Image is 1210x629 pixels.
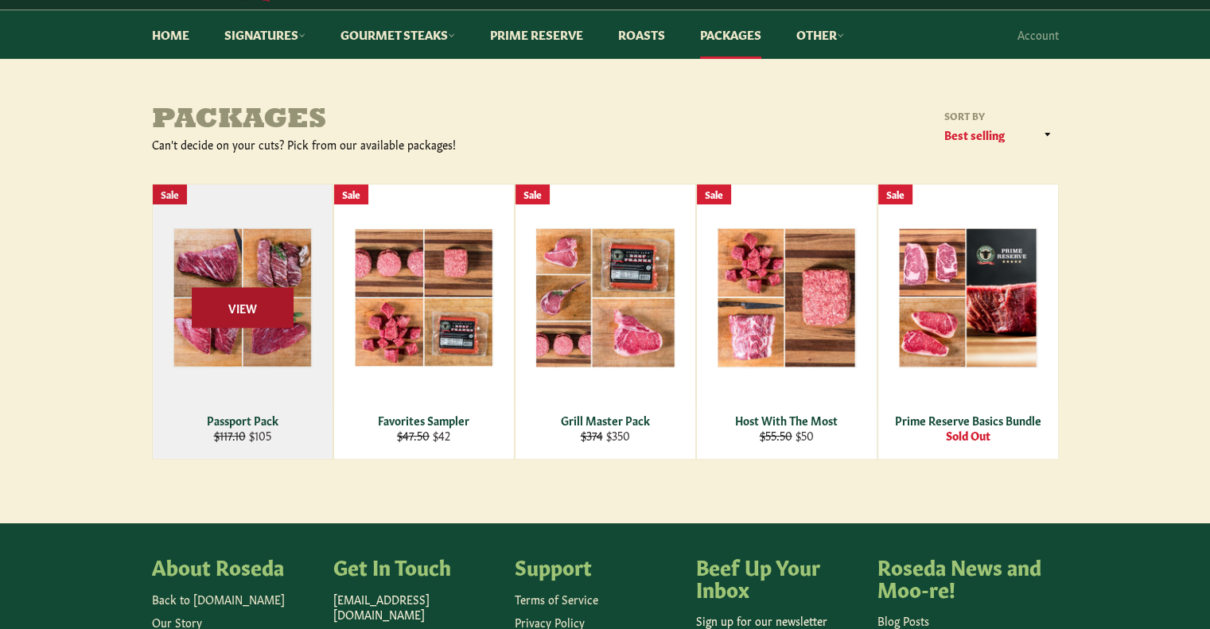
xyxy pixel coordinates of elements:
div: Can't decide on your cuts? Pick from our available packages! [152,137,605,152]
h4: About Roseda [152,555,317,577]
h4: Roseda News and Moo-re! [877,555,1043,599]
h4: Get In Touch [333,555,499,577]
div: Sale [516,184,550,204]
s: $47.50 [397,427,430,443]
img: Favorites Sampler [354,228,494,367]
div: Prime Reserve Basics Bundle [888,413,1048,428]
div: Host With The Most [706,413,866,428]
h4: Support [515,555,680,577]
s: $374 [581,427,603,443]
a: Prime Reserve [474,10,599,59]
img: Grill Master Pack [535,227,675,368]
a: Gourmet Steaks [325,10,471,59]
h4: Beef Up Your Inbox [696,555,862,599]
a: Prime Reserve Basics Bundle Prime Reserve Basics Bundle Sold Out [877,184,1059,460]
div: $42 [344,428,504,443]
div: $350 [525,428,685,443]
p: [EMAIL_ADDRESS][DOMAIN_NAME] [333,592,499,623]
a: Packages [684,10,777,59]
h1: Packages [152,105,605,137]
div: Sold Out [888,428,1048,443]
div: $50 [706,428,866,443]
a: Back to [DOMAIN_NAME] [152,591,285,607]
s: $55.50 [760,427,792,443]
div: Sale [878,184,912,204]
div: Grill Master Pack [525,413,685,428]
a: Roasts [602,10,681,59]
div: Sale [334,184,368,204]
div: Sale [697,184,731,204]
a: Other [780,10,860,59]
a: Grill Master Pack Grill Master Pack $374 $350 [515,184,696,460]
a: Passport Pack Passport Pack $117.10 $105 View [152,184,333,460]
div: Favorites Sampler [344,413,504,428]
a: Favorites Sampler Favorites Sampler $47.50 $42 [333,184,515,460]
p: Sign up for our newsletter [696,613,862,628]
a: Blog Posts [877,612,929,628]
a: Host With The Most Host With The Most $55.50 $50 [696,184,877,460]
label: Sort by [940,109,1059,122]
a: Terms of Service [515,591,598,607]
a: Account [1010,11,1067,58]
a: Home [136,10,205,59]
a: Signatures [208,10,321,59]
img: Host With The Most [717,227,857,368]
span: View [192,287,294,328]
div: Passport Pack [162,413,322,428]
img: Prime Reserve Basics Bundle [898,227,1038,368]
